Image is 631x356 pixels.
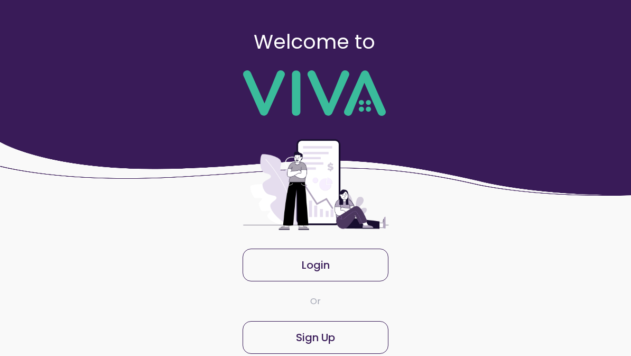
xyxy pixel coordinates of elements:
a: Sign Up [242,321,389,354]
ion-button: Sign Up [243,321,388,354]
a: Login [242,249,389,281]
ion-text: Welcome to [254,28,375,56]
ion-button: Login [243,249,388,281]
img: entry [242,132,389,238]
ion-text: Or [310,295,321,307]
